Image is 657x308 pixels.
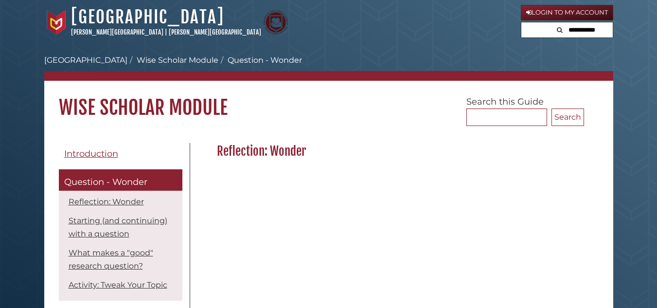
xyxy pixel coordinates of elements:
[64,177,147,187] span: Question - Wonder
[44,54,613,81] nav: breadcrumb
[59,169,182,191] a: Question - Wonder
[69,280,167,290] a: Activity: Tweak Your Topic
[71,28,163,36] a: [PERSON_NAME][GEOGRAPHIC_DATA]
[71,6,224,28] a: [GEOGRAPHIC_DATA]
[44,10,69,35] img: Calvin University
[69,216,167,238] a: Starting (and continuing) with a question
[69,248,153,271] a: What makes a "good" research question?
[521,5,613,20] a: Login to My Account
[264,10,288,35] img: Calvin Theological Seminary
[69,197,144,206] a: Reflection: Wonder
[64,148,118,159] span: Introduction
[44,81,613,120] h1: Wise Scholar Module
[218,54,302,66] li: Question - Wonder
[169,28,261,36] a: [PERSON_NAME][GEOGRAPHIC_DATA]
[212,144,584,159] h2: Reflection: Wonder
[44,55,127,65] a: [GEOGRAPHIC_DATA]
[554,22,566,36] button: Search
[59,143,182,165] a: Introduction
[551,109,584,126] button: Search
[137,55,218,65] a: Wise Scholar Module
[557,27,563,33] i: Search
[165,28,167,36] span: |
